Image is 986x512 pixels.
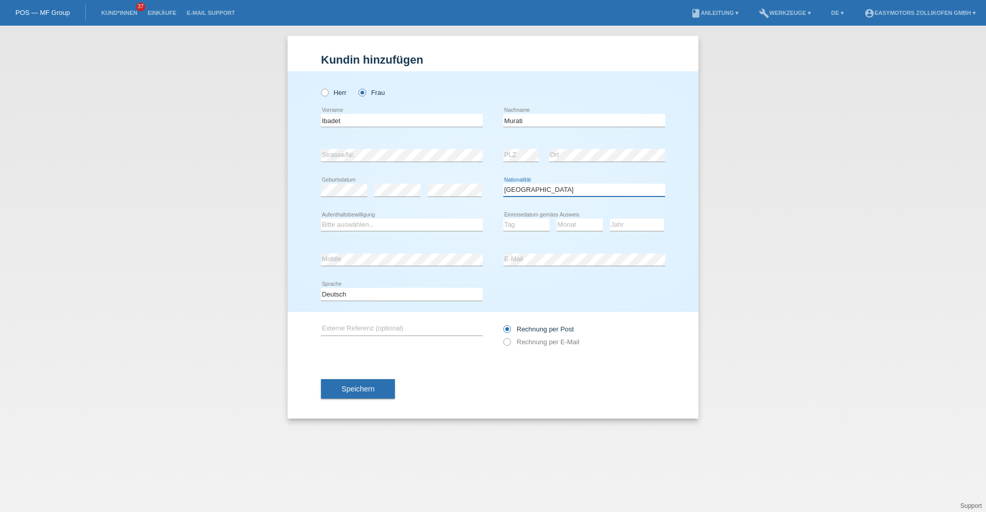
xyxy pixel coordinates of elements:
a: E-Mail Support [182,10,240,16]
input: Rechnung per E-Mail [503,338,510,351]
a: bookAnleitung ▾ [686,10,744,16]
label: Rechnung per Post [503,325,574,333]
span: Speichern [342,385,374,393]
a: account_circleEasymotors Zollikofen GmbH ▾ [859,10,981,16]
a: Einkäufe [142,10,181,16]
a: Kund*innen [96,10,142,16]
label: Rechnung per E-Mail [503,338,579,346]
i: account_circle [864,8,875,18]
a: POS — MF Group [15,9,70,16]
a: DE ▾ [826,10,849,16]
a: buildWerkzeuge ▾ [754,10,816,16]
i: book [691,8,701,18]
button: Speichern [321,379,395,399]
input: Rechnung per Post [503,325,510,338]
i: build [759,8,769,18]
label: Frau [358,89,385,96]
input: Frau [358,89,365,95]
h1: Kundin hinzufügen [321,53,665,66]
span: 37 [136,3,145,11]
a: Support [960,502,982,509]
input: Herr [321,89,328,95]
label: Herr [321,89,347,96]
